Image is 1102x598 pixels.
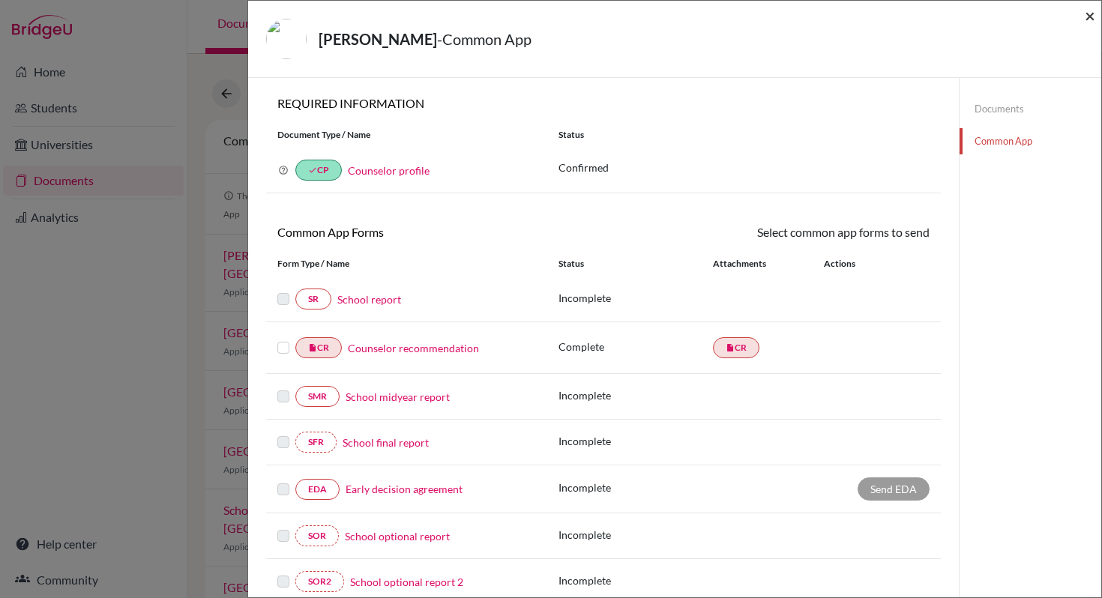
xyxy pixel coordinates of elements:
[558,480,713,495] p: Incomplete
[713,257,806,271] div: Attachments
[713,337,759,358] a: insert_drive_fileCR
[558,527,713,543] p: Incomplete
[337,292,401,307] a: School report
[346,481,463,497] a: Early decision agreement
[1085,7,1095,25] button: Close
[295,289,331,309] a: SR
[547,128,941,142] div: Status
[266,225,603,239] h6: Common App Forms
[266,257,547,271] div: Form Type / Name
[350,574,463,590] a: School optional report 2
[558,387,713,403] p: Incomplete
[266,128,547,142] div: Document Type / Name
[558,160,930,175] p: Confirmed
[558,433,713,449] p: Incomplete
[558,573,713,588] p: Incomplete
[960,96,1101,122] a: Documents
[295,525,339,546] a: SOR
[295,432,337,453] a: SFR
[960,128,1101,154] a: Common App
[348,340,479,356] a: Counselor recommendation
[558,257,713,271] div: Status
[858,477,930,501] div: Send EDA
[603,223,941,241] div: Select common app forms to send
[308,166,317,175] i: done
[348,164,430,177] a: Counselor profile
[558,290,713,306] p: Incomplete
[345,528,450,544] a: School optional report
[558,339,713,354] p: Complete
[295,160,342,181] a: doneCP
[437,30,532,48] span: - Common App
[343,435,429,450] a: School final report
[295,337,342,358] a: insert_drive_fileCR
[308,343,317,352] i: insert_drive_file
[346,389,450,405] a: School midyear report
[726,343,735,352] i: insert_drive_file
[266,96,941,110] h6: REQUIRED INFORMATION
[806,257,899,271] div: Actions
[319,30,437,48] strong: [PERSON_NAME]
[295,571,344,592] a: SOR2
[1085,4,1095,26] span: ×
[295,479,340,500] a: EDA
[295,386,340,407] a: SMR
